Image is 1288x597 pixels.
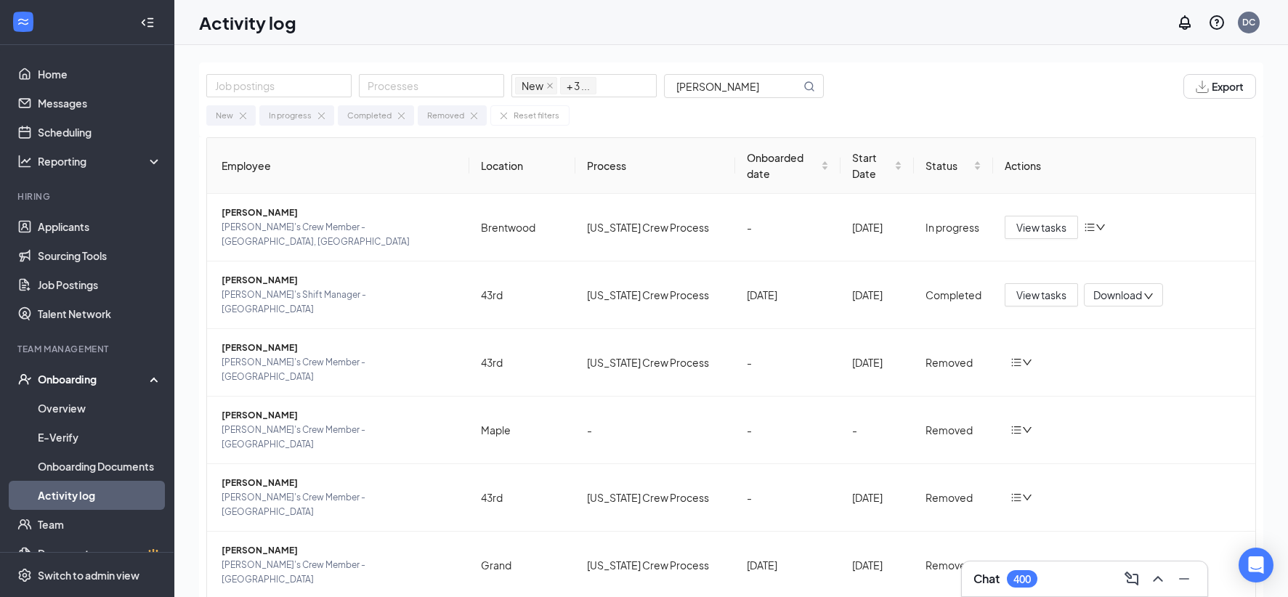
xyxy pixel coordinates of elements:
[926,354,981,370] div: Removed
[1010,357,1022,368] span: bars
[1123,570,1141,588] svg: ComposeMessage
[38,539,162,568] a: DocumentsCrown
[38,60,162,89] a: Home
[1005,283,1078,306] button: View tasks
[347,109,392,122] div: Completed
[269,109,312,122] div: In progress
[1016,287,1066,303] span: View tasks
[216,109,233,122] div: New
[38,568,139,582] div: Switch to admin view
[1239,548,1273,582] div: Open Intercom Messenger
[222,273,458,288] span: [PERSON_NAME]
[1146,567,1170,590] button: ChevronUp
[1084,222,1095,233] span: bars
[747,422,829,438] div: -
[803,81,815,92] svg: MagnifyingGlass
[926,158,971,174] span: Status
[38,510,162,539] a: Team
[546,82,554,89] span: close
[38,89,162,118] a: Messages
[17,190,159,203] div: Hiring
[17,568,32,582] svg: Settings
[38,372,150,386] div: Onboarding
[1093,288,1142,303] span: Download
[1005,216,1078,239] button: View tasks
[575,138,736,194] th: Process
[38,154,163,168] div: Reporting
[1172,567,1196,590] button: Minimize
[222,341,458,355] span: [PERSON_NAME]
[222,220,458,249] span: [PERSON_NAME]'s Crew Member - [GEOGRAPHIC_DATA], [GEOGRAPHIC_DATA]
[222,423,458,452] span: [PERSON_NAME]'s Crew Member - [GEOGRAPHIC_DATA]
[973,571,1000,587] h3: Chat
[1022,560,1032,570] span: down
[852,354,902,370] div: [DATE]
[38,299,162,328] a: Talent Network
[852,219,902,235] div: [DATE]
[222,288,458,317] span: [PERSON_NAME]'s Shift Manager - [GEOGRAPHIC_DATA]
[747,354,829,370] div: -
[38,212,162,241] a: Applicants
[1149,570,1167,588] svg: ChevronUp
[38,423,162,452] a: E-Verify
[469,194,575,261] td: Brentwood
[1143,291,1154,301] span: down
[747,150,818,182] span: Onboarded date
[222,355,458,384] span: [PERSON_NAME]'s Crew Member - [GEOGRAPHIC_DATA]
[852,557,902,573] div: [DATE]
[747,490,829,505] div: -
[222,476,458,490] span: [PERSON_NAME]
[427,109,464,122] div: Removed
[914,138,993,194] th: Status
[469,397,575,464] td: Maple
[1176,14,1194,31] svg: Notifications
[469,261,575,329] td: 43rd
[38,241,162,270] a: Sourcing Tools
[747,219,829,235] div: -
[1013,573,1031,585] div: 400
[199,10,296,35] h1: Activity log
[926,422,981,438] div: Removed
[735,138,841,194] th: Onboarded date
[575,261,736,329] td: [US_STATE] Crew Process
[38,452,162,481] a: Onboarding Documents
[38,118,162,147] a: Scheduling
[222,558,458,587] span: [PERSON_NAME]'s Crew Member - [GEOGRAPHIC_DATA]
[575,397,736,464] td: -
[222,408,458,423] span: [PERSON_NAME]
[1242,16,1255,28] div: DC
[38,270,162,299] a: Job Postings
[575,194,736,261] td: [US_STATE] Crew Process
[207,138,469,194] th: Employee
[38,481,162,510] a: Activity log
[1095,222,1106,232] span: down
[747,557,829,573] div: [DATE]
[17,343,159,355] div: Team Management
[222,490,458,519] span: [PERSON_NAME]'s Crew Member - [GEOGRAPHIC_DATA]
[1183,74,1256,99] button: Export
[1120,567,1143,590] button: ComposeMessage
[560,77,596,94] span: + 3 ...
[16,15,31,29] svg: WorkstreamLogo
[926,287,981,303] div: Completed
[926,557,981,573] div: Removed
[514,109,559,122] div: Reset filters
[222,206,458,220] span: [PERSON_NAME]
[222,543,458,558] span: [PERSON_NAME]
[1016,219,1066,235] span: View tasks
[469,329,575,397] td: 43rd
[469,138,575,194] th: Location
[575,464,736,532] td: [US_STATE] Crew Process
[17,372,32,386] svg: UserCheck
[1022,492,1032,503] span: down
[1010,559,1022,571] span: bars
[841,138,914,194] th: Start Date
[841,397,914,464] td: -
[747,287,829,303] div: [DATE]
[993,138,1255,194] th: Actions
[522,78,543,94] span: New
[1208,14,1226,31] svg: QuestionInfo
[469,464,575,532] td: 43rd
[38,394,162,423] a: Overview
[1010,492,1022,503] span: bars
